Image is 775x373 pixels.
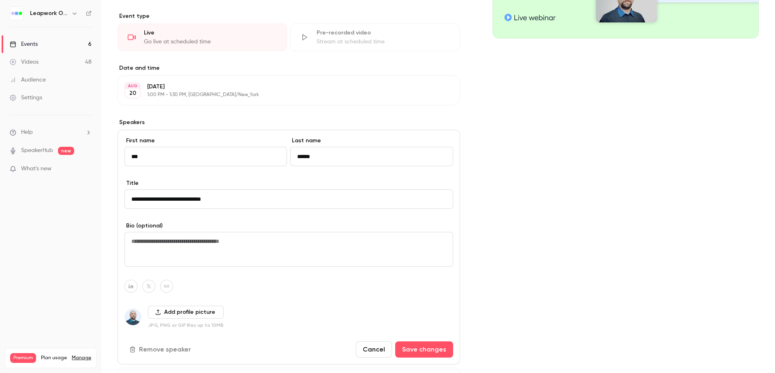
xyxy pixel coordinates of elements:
[72,355,91,361] a: Manage
[10,40,38,48] div: Events
[41,355,67,361] span: Plan usage
[10,128,92,137] li: help-dropdown-opener
[290,24,460,51] div: Pre-recorded videoStream at scheduled time
[125,309,141,325] img: Leo Laskin
[148,322,224,328] p: JPG, PNG or GIF files up to 10MB
[290,137,453,145] label: Last name
[10,76,46,84] div: Audience
[124,341,197,358] button: Remove speaker
[10,353,36,363] span: Premium
[317,29,450,37] div: Pre-recorded video
[395,341,453,358] button: Save changes
[124,179,453,187] label: Title
[147,83,417,91] p: [DATE]
[118,64,460,72] label: Date and time
[144,29,277,37] div: Live
[21,165,51,173] span: What's new
[356,341,392,358] button: Cancel
[148,306,224,319] button: Add profile picture
[10,94,42,102] div: Settings
[118,118,460,126] label: Speakers
[118,24,287,51] div: LiveGo live at scheduled time
[147,92,417,98] p: 1:00 PM - 1:30 PM, [GEOGRAPHIC_DATA]/New_York
[125,83,140,89] div: AUG
[82,165,92,173] iframe: Noticeable Trigger
[124,137,287,145] label: First name
[144,38,277,46] div: Go live at scheduled time
[129,89,136,97] p: 20
[124,222,453,230] label: Bio (optional)
[58,147,74,155] span: new
[317,38,450,46] div: Stream at scheduled time
[10,58,39,66] div: Videos
[30,9,68,17] h6: Leapwork Online Event
[118,12,460,20] p: Event type
[10,7,23,20] img: Leapwork Online Event
[21,128,33,137] span: Help
[21,146,53,155] a: SpeakerHub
